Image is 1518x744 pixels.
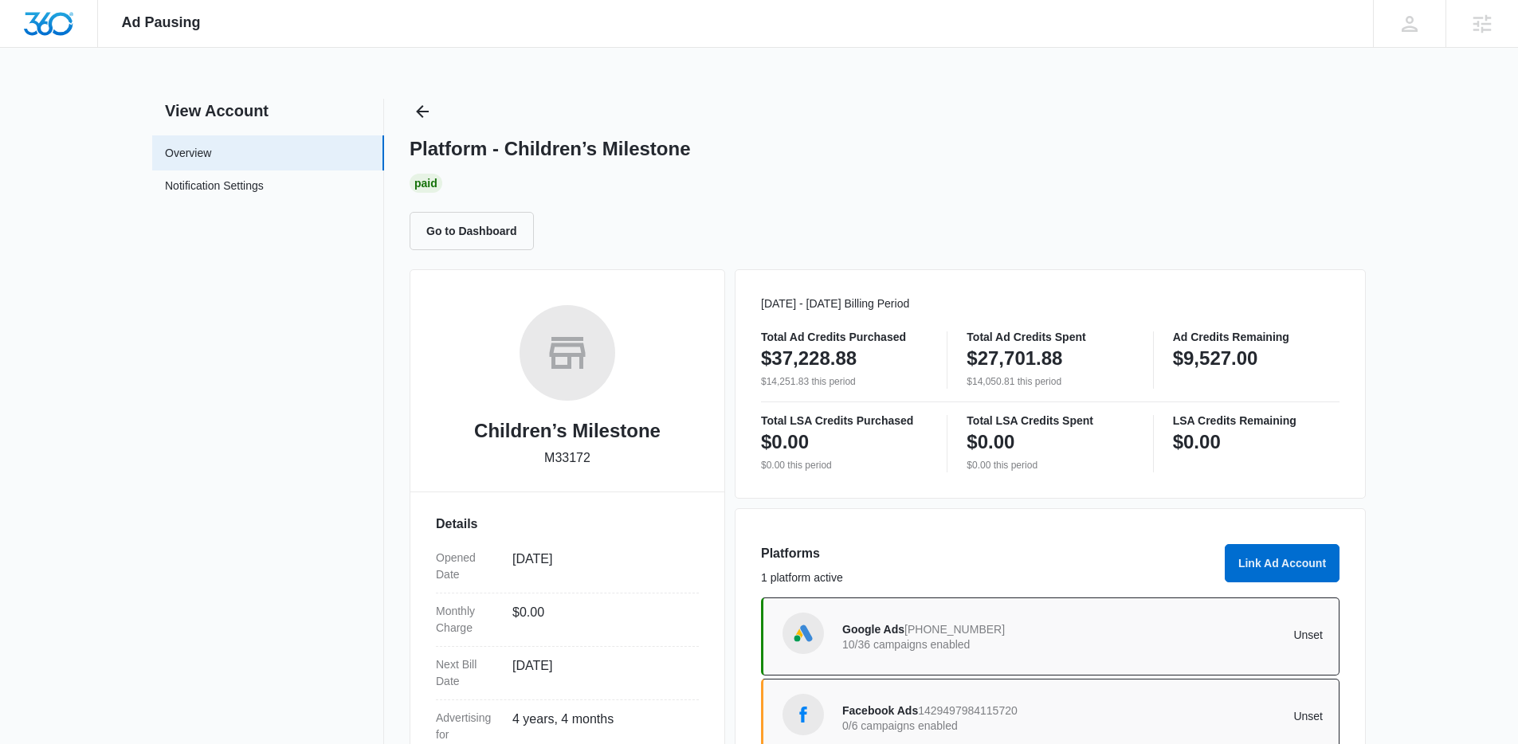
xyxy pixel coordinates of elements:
span: Google Ads [842,623,904,636]
p: Total LSA Credits Purchased [761,415,928,426]
a: Notification Settings [165,178,264,198]
p: $14,050.81 this period [967,374,1133,389]
p: Unset [1083,711,1324,722]
img: Facebook Ads [791,703,815,726]
p: $0.00 [967,429,1014,455]
dt: Monthly Charge [436,603,500,636]
span: Ad Pausing [122,14,201,31]
span: Facebook Ads [842,704,918,717]
a: Google AdsGoogle Ads[PHONE_NUMBER]10/36 campaigns enabledUnset [761,597,1340,675]
p: LSA Credits Remaining [1173,415,1340,426]
p: Unset [1083,629,1324,640]
p: Total Ad Credits Purchased [761,331,928,343]
p: 10/36 campaigns enabled [842,639,1083,650]
p: Total LSA Credits Spent [967,415,1133,426]
p: $14,251.83 this period [761,374,928,389]
p: $0.00 [761,429,809,455]
p: $0.00 this period [761,458,928,472]
dt: Opened Date [436,550,500,583]
p: $9,527.00 [1173,346,1258,371]
p: Total Ad Credits Spent [967,331,1133,343]
h2: Children’s Milestone [474,417,661,445]
p: 1 platform active [761,570,1215,586]
h2: View Account [152,99,384,123]
button: Go to Dashboard [410,212,534,250]
div: Monthly Charge$0.00 [436,593,699,647]
span: [PHONE_NUMBER] [904,623,1005,636]
h3: Platforms [761,544,1215,563]
dd: 4 years, 4 months [512,710,686,743]
p: 0/6 campaigns enabled [842,720,1083,731]
p: [DATE] - [DATE] Billing Period [761,296,1340,312]
span: 1429497984115720 [918,704,1018,717]
a: Overview [165,145,211,162]
div: Next Bill Date[DATE] [436,647,699,700]
dt: Advertising for [436,710,500,743]
p: Ad Credits Remaining [1173,331,1340,343]
a: Go to Dashboard [410,224,543,237]
p: $37,228.88 [761,346,857,371]
div: Opened Date[DATE] [436,540,699,593]
div: Paid [410,174,442,193]
p: $0.00 this period [967,458,1133,472]
button: Link Ad Account [1225,544,1340,582]
p: M33172 [544,448,590,468]
h1: Platform - Children’s Milestone [410,137,691,161]
dd: [DATE] [512,550,686,583]
button: Back [410,99,435,124]
dt: Next Bill Date [436,656,500,690]
h3: Details [436,515,699,534]
img: Google Ads [791,621,815,645]
dd: $0.00 [512,603,686,636]
dd: [DATE] [512,656,686,690]
p: $0.00 [1173,429,1221,455]
p: $27,701.88 [967,346,1062,371]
